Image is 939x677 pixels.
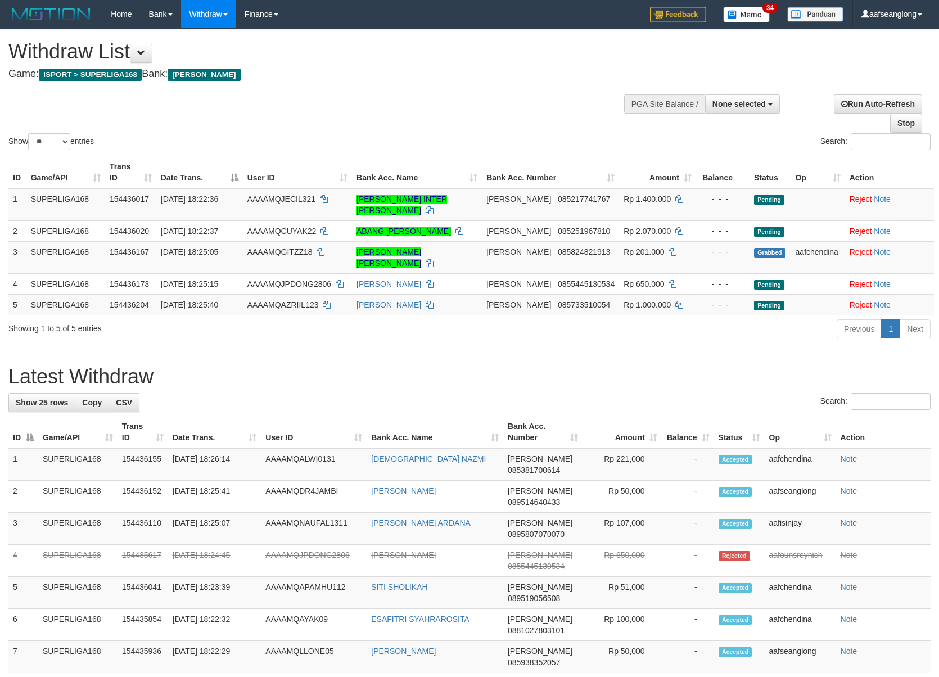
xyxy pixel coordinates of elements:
[261,416,367,448] th: User ID: activate to sort column ascending
[841,486,857,495] a: Note
[508,658,560,667] span: Copy 085938352057 to clipboard
[8,609,38,641] td: 6
[118,481,168,513] td: 154436152
[881,319,900,338] a: 1
[110,300,149,309] span: 154436204
[900,319,931,338] a: Next
[168,577,261,609] td: [DATE] 18:23:39
[38,545,118,577] td: SUPERLIGA168
[558,227,610,236] span: Copy 085251967810 to clipboard
[168,609,261,641] td: [DATE] 18:22:32
[38,577,118,609] td: SUPERLIGA168
[161,300,218,309] span: [DATE] 18:25:40
[701,246,745,258] div: - - -
[371,518,471,527] a: [PERSON_NAME] ARDANA
[75,393,109,412] a: Copy
[8,188,26,221] td: 1
[845,220,934,241] td: ·
[168,513,261,545] td: [DATE] 18:25:07
[841,550,857,559] a: Note
[583,448,662,481] td: Rp 221,000
[508,615,572,624] span: [PERSON_NAME]
[118,609,168,641] td: 154435854
[356,227,451,236] a: ABANG [PERSON_NAME]
[371,583,427,592] a: SITI SHOLIKAH
[508,583,572,592] span: [PERSON_NAME]
[834,94,922,114] a: Run Auto-Refresh
[39,69,142,81] span: ISPORT > SUPERLIGA168
[845,273,934,294] td: ·
[118,577,168,609] td: 154436041
[110,227,149,236] span: 154436020
[110,247,149,256] span: 154436167
[624,300,671,309] span: Rp 1.000.000
[765,513,836,545] td: aafisinjay
[161,247,218,256] span: [DATE] 18:25:05
[583,513,662,545] td: Rp 107,000
[701,278,745,290] div: - - -
[850,227,872,236] a: Reject
[890,114,922,133] a: Stop
[486,195,551,204] span: [PERSON_NAME]
[719,647,752,657] span: Accepted
[624,247,664,256] span: Rp 201.000
[701,193,745,205] div: - - -
[662,416,714,448] th: Balance: activate to sort column ascending
[765,448,836,481] td: aafchendina
[762,3,778,13] span: 34
[486,279,551,288] span: [PERSON_NAME]
[841,615,857,624] a: Note
[247,195,315,204] span: AAAAMQJECIL321
[261,448,367,481] td: AAAAMQALWI0131
[851,393,931,410] input: Search:
[26,294,105,315] td: SUPERLIGA168
[161,227,218,236] span: [DATE] 18:22:37
[110,279,149,288] span: 154436173
[583,416,662,448] th: Amount: activate to sort column ascending
[8,513,38,545] td: 3
[16,398,68,407] span: Show 25 rows
[261,577,367,609] td: AAAAMQAPAMHU112
[701,299,745,310] div: - - -
[841,518,857,527] a: Note
[765,609,836,641] td: aafchendina
[247,227,317,236] span: AAAAMQCUYAK22
[719,455,752,464] span: Accepted
[118,545,168,577] td: 154435617
[754,280,784,290] span: Pending
[161,195,218,204] span: [DATE] 18:22:36
[754,248,785,258] span: Grabbed
[754,227,784,237] span: Pending
[168,448,261,481] td: [DATE] 18:26:14
[662,513,714,545] td: -
[8,416,38,448] th: ID: activate to sort column descending
[8,241,26,273] td: 3
[243,156,352,188] th: User ID: activate to sort column ascending
[247,247,313,256] span: AAAAMQGITZZ18
[851,133,931,150] input: Search:
[624,195,671,204] span: Rp 1.400.000
[558,247,610,256] span: Copy 085824821913 to clipboard
[38,416,118,448] th: Game/API: activate to sort column ascending
[352,156,482,188] th: Bank Acc. Name: activate to sort column ascending
[820,133,931,150] label: Search:
[508,626,565,635] span: Copy 0881027803101 to clipboard
[836,416,931,448] th: Action
[508,454,572,463] span: [PERSON_NAME]
[371,550,436,559] a: [PERSON_NAME]
[508,594,560,603] span: Copy 089519056508 to clipboard
[26,188,105,221] td: SUPERLIGA168
[26,273,105,294] td: SUPERLIGA168
[850,247,872,256] a: Reject
[508,647,572,656] span: [PERSON_NAME]
[508,562,565,571] span: Copy 0855445130534 to clipboard
[356,279,421,288] a: [PERSON_NAME]
[26,241,105,273] td: SUPERLIGA168
[486,300,551,309] span: [PERSON_NAME]
[750,156,791,188] th: Status
[705,94,780,114] button: None selected
[754,195,784,205] span: Pending
[791,241,845,273] td: aafchendina
[719,583,752,593] span: Accepted
[787,7,843,22] img: panduan.png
